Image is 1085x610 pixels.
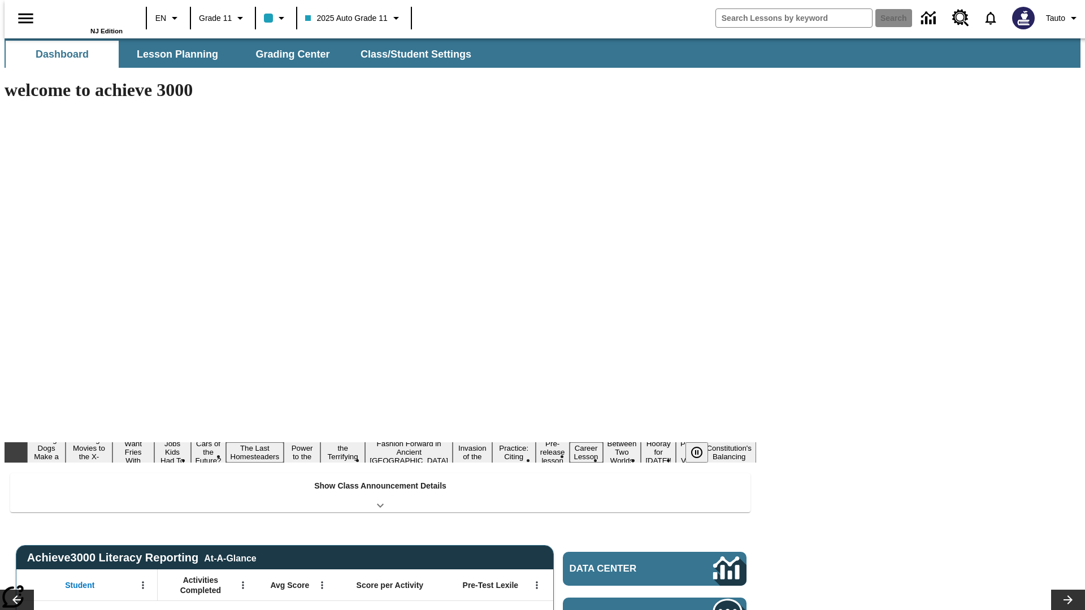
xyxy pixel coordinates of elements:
a: Notifications [976,3,1005,33]
button: Slide 10 The Invasion of the Free CD [453,434,492,471]
div: SubNavbar [5,38,1080,68]
button: Select a new avatar [1005,3,1041,33]
input: search field [716,9,872,27]
button: Open Menu [235,577,251,594]
button: Slide 4 Dirty Jobs Kids Had To Do [154,429,191,475]
button: Slide 9 Fashion Forward in Ancient Rome [365,438,453,467]
button: Slide 14 Between Two Worlds [603,438,641,467]
a: Data Center [914,3,945,34]
button: Slide 1 Diving Dogs Make a Splash [27,434,66,471]
span: EN [155,12,166,24]
button: Open Menu [134,577,151,594]
span: NJ Edition [90,28,123,34]
div: Pause [685,442,719,463]
span: Score per Activity [357,580,424,590]
button: Slide 15 Hooray for Constitution Day! [641,438,676,467]
span: Student [65,580,94,590]
button: Class color is light blue. Change class color [259,8,293,28]
button: Dashboard [6,41,119,68]
button: Grade: Grade 11, Select a grade [194,8,251,28]
button: Slide 2 Taking Movies to the X-Dimension [66,434,112,471]
button: Open Menu [314,577,331,594]
button: Slide 3 Do You Want Fries With That? [112,429,154,475]
span: Tauto [1046,12,1065,24]
a: Data Center [563,552,747,586]
button: Language: EN, Select a language [150,8,186,28]
button: Grading Center [236,41,349,68]
span: Achieve3000 Literacy Reporting [27,551,257,564]
button: Slide 17 The Constitution's Balancing Act [702,434,756,471]
button: Slide 16 Point of View [676,438,702,467]
button: Slide 8 Attack of the Terrifying Tomatoes [320,434,365,471]
div: Home [49,4,123,34]
img: Avatar [1012,7,1035,29]
span: Grade 11 [199,12,232,24]
button: Open side menu [9,2,42,35]
button: Slide 11 Mixed Practice: Citing Evidence [492,434,536,471]
span: Pre-Test Lexile [463,580,519,590]
a: Home [49,5,123,28]
span: Data Center [570,563,675,574]
span: 2025 Auto Grade 11 [305,12,387,24]
button: Slide 7 Solar Power to the People [284,434,320,471]
button: Pause [685,442,708,463]
button: Class: 2025 Auto Grade 11, Select your class [301,8,407,28]
button: Class/Student Settings [351,41,480,68]
button: Open Menu [528,577,545,594]
span: Activities Completed [163,575,238,595]
h1: welcome to achieve 3000 [5,80,756,101]
a: Resource Center, Will open in new tab [945,3,976,33]
button: Slide 13 Career Lesson [570,442,603,463]
div: At-A-Glance [204,551,256,564]
div: SubNavbar [5,41,481,68]
button: Slide 6 The Last Homesteaders [226,442,284,463]
button: Profile/Settings [1041,8,1085,28]
p: Show Class Announcement Details [314,480,446,492]
button: Lesson carousel, Next [1051,590,1085,610]
button: Lesson Planning [121,41,234,68]
button: Slide 5 Cars of the Future? [191,438,226,467]
div: Show Class Announcement Details [10,473,750,512]
button: Slide 12 Pre-release lesson [536,438,570,467]
span: Avg Score [270,580,309,590]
